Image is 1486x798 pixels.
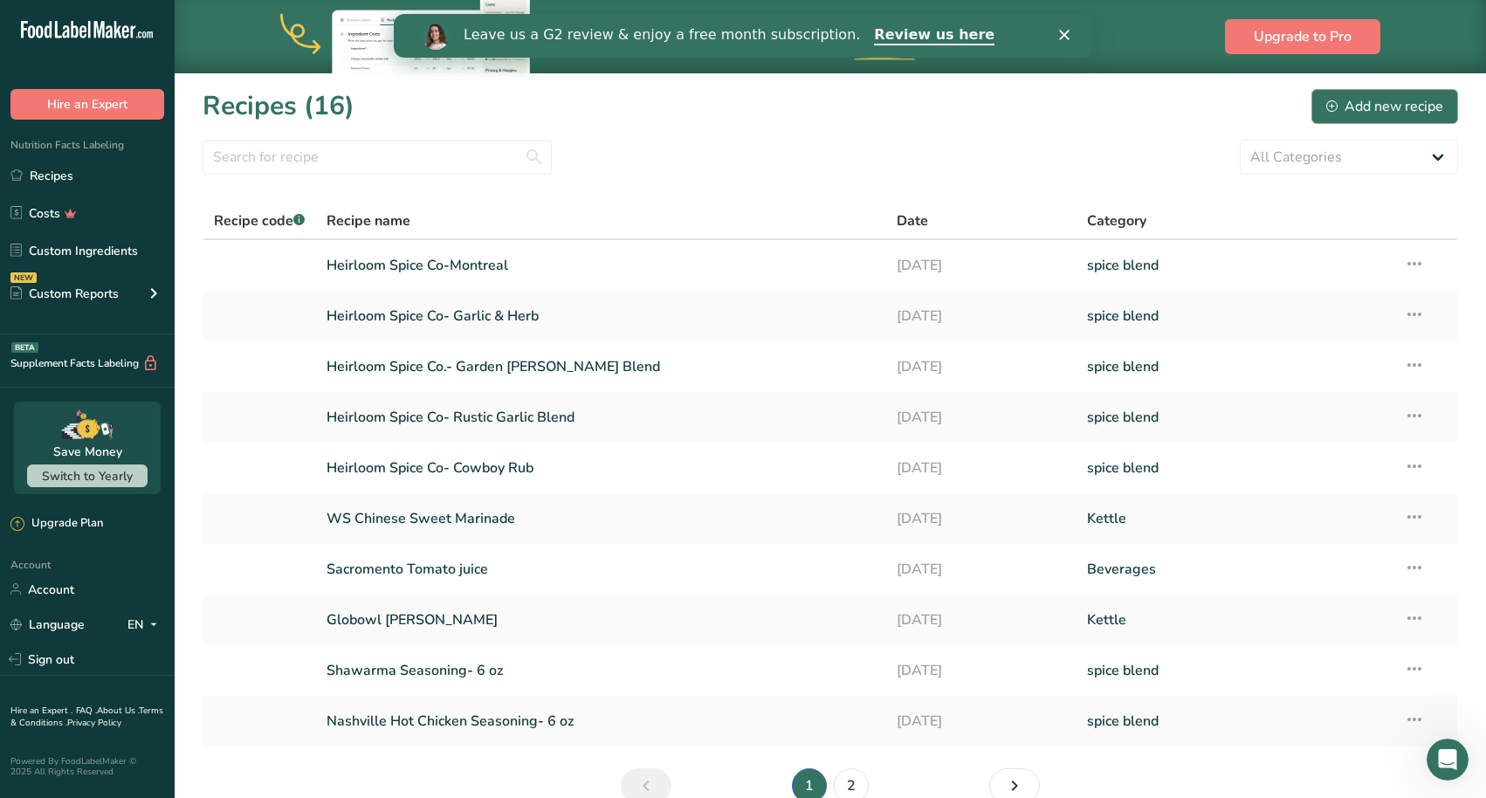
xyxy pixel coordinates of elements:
a: Kettle [1087,602,1383,638]
span: Switch to Yearly [42,468,133,485]
a: [DATE] [897,500,1066,537]
a: FAQ . [76,705,97,717]
span: Category [1087,210,1146,231]
a: Heirloom Spice Co- Garlic & Herb [327,298,877,334]
a: Beverages [1087,551,1383,588]
a: spice blend [1087,348,1383,385]
iframe: Intercom live chat [1427,739,1469,781]
a: Heirloom Spice Co.- Garden [PERSON_NAME] Blend [327,348,877,385]
h1: Recipes (16) [203,86,354,126]
a: Heirloom Spice Co- Cowboy Rub [327,450,877,486]
a: [DATE] [897,652,1066,689]
span: Date [897,210,928,231]
a: [DATE] [897,399,1066,436]
span: Recipe name [327,210,410,231]
div: Powered By FoodLabelMaker © 2025 All Rights Reserved [10,756,164,777]
a: Terms & Conditions . [10,705,163,729]
a: Kettle [1087,500,1383,537]
a: [DATE] [897,298,1066,334]
a: spice blend [1087,298,1383,334]
a: spice blend [1087,399,1383,436]
div: BETA [11,342,38,353]
a: [DATE] [897,450,1066,486]
a: About Us . [97,705,139,717]
button: Switch to Yearly [27,464,148,487]
span: Recipe code [214,211,305,230]
div: Custom Reports [10,285,119,303]
a: [DATE] [897,348,1066,385]
button: Add new recipe [1311,89,1458,124]
div: Upgrade to Pro [753,1,1015,73]
button: Upgrade to Pro [1225,19,1380,54]
a: Heirloom Spice Co- Rustic Garlic Blend [327,399,877,436]
a: spice blend [1087,450,1383,486]
div: Upgrade Plan [10,515,103,533]
a: spice blend [1087,703,1383,740]
a: [DATE] [897,551,1066,588]
a: [DATE] [897,703,1066,740]
button: Hire an Expert [10,89,164,120]
a: spice blend [1087,652,1383,689]
a: Privacy Policy [67,717,121,729]
a: WS Chinese Sweet Marinade [327,500,877,537]
input: Search for recipe [203,140,552,175]
a: Sacromento Tomato juice [327,551,877,588]
a: Hire an Expert . [10,705,72,717]
div: Add new recipe [1326,96,1443,117]
a: Heirloom Spice Co-Montreal [327,247,877,284]
div: Save Money [53,443,122,461]
a: Globowl [PERSON_NAME] [327,602,877,638]
span: Upgrade to Pro [1254,26,1352,47]
a: Shawarma Seasoning- 6 oz [327,652,877,689]
a: [DATE] [897,247,1066,284]
div: NEW [10,272,37,283]
iframe: Intercom live chat banner [394,14,1092,58]
div: EN [127,614,164,635]
a: Nashville Hot Chicken Seasoning- 6 oz [327,703,877,740]
div: Close [665,16,683,26]
a: spice blend [1087,247,1383,284]
a: [DATE] [897,602,1066,638]
a: Language [10,609,85,640]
